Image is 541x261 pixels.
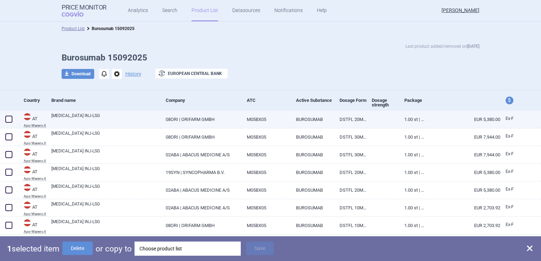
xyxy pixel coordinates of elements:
[96,242,132,256] p: or copy to
[241,234,291,252] a: M05BX05
[24,141,46,145] abbr: Apo-Warenv.II — Apothekerverlag Warenverzeichnis. Online database developed by the Österreichisch...
[399,217,426,234] a: 1.00 ST | Stück
[500,114,526,124] a: Ex-F
[135,242,241,256] div: Choose product list
[506,134,514,139] span: Ex-factory price
[62,242,93,255] button: Delete
[51,92,160,109] div: Brand name
[166,92,241,109] div: Company
[18,166,46,180] a: ATATApo-Warenv.II
[291,164,334,181] a: BUROSUMAB
[24,219,31,226] img: Austria
[506,151,514,156] span: Ex-factory price
[160,111,241,128] a: 08ORI | ORIFARM GMBH
[24,124,46,127] abbr: Apo-Warenv.II — Apothekerverlag Warenverzeichnis. Online database developed by the Österreichisch...
[24,149,31,156] img: Austria
[399,128,426,146] a: 1.00 ST | Stück
[62,4,107,17] a: Price MonitorCOGVIO
[24,92,46,109] div: Country
[160,128,241,146] a: 08ORI | ORIFARM GMBH
[506,204,514,209] span: Ex-factory price
[160,217,241,234] a: 08ORI | ORIFARM GMBH
[291,199,334,216] a: BUROSUMAB
[92,26,135,31] strong: Burosumab 15092025
[241,164,291,181] a: M05BX05
[62,11,93,17] span: COGVIO
[426,181,500,199] a: EUR 5,380.00
[7,242,59,256] p: selected item
[334,164,367,181] a: DSTFL 20MG/ML
[399,199,426,216] a: 1.00 ST | Stück
[334,128,367,146] a: DSTFL 30MG/ML
[291,181,334,199] a: BUROSUMAB
[500,184,526,195] a: Ex-F
[62,25,85,32] li: Product List
[334,217,367,234] a: DSTFL 10MG/ML
[500,167,526,177] a: Ex-F
[399,181,426,199] a: 1.00 ST | Stück
[399,111,426,128] a: 1.00 ST | Stück
[334,181,367,199] a: DSTFL 20MG/ML
[506,116,514,121] span: Ex-factory price
[372,92,399,114] div: Dosage strength
[160,181,241,199] a: 02ABA | ABACUS MEDICINE A/S
[241,128,291,146] a: M05BX05
[291,146,334,163] a: BUROSUMAB
[246,242,274,255] button: Save
[426,199,500,216] a: EUR 2,703.92
[62,53,479,63] h1: Burosumab 15092025
[334,199,367,216] a: DSTFL 10MG/ML
[426,111,500,128] a: EUR 5,380.00
[160,234,241,252] a: 02KYO | KYOWA KIRIN GMBH
[24,195,46,198] abbr: Apo-Warenv.II — Apothekerverlag Warenverzeichnis. Online database developed by the Österreichisch...
[62,26,85,31] a: Product List
[24,212,46,216] abbr: Apo-Warenv.II — Apothekerverlag Warenverzeichnis. Online database developed by the Österreichisch...
[139,242,236,256] div: Choose product list
[18,130,46,145] a: ATATApo-Warenv.II
[291,111,334,128] a: BUROSUMAB
[426,217,500,234] a: EUR 2,703.92
[241,181,291,199] a: M05BX05
[18,183,46,198] a: ATATApo-Warenv.II
[426,146,500,163] a: EUR 7,944.00
[18,148,46,163] a: ATATApo-Warenv.II
[426,128,500,146] a: EUR 7,944.00
[500,131,526,142] a: Ex-F
[241,199,291,216] a: M05BX05
[399,164,426,181] a: 1.00 ST | Stück
[51,148,160,161] a: [MEDICAL_DATA] INJ-LSG
[467,44,479,49] strong: [DATE]
[24,184,31,191] img: Austria
[51,219,160,231] a: [MEDICAL_DATA] INJ-LSG
[18,112,46,127] a: ATATApo-Warenv.II
[404,92,426,109] div: Package
[506,169,514,174] span: Ex-factory price
[24,202,31,209] img: Austria
[241,111,291,128] a: M05BX05
[247,92,291,109] div: ATC
[334,146,367,163] a: DSTFL 30MG/ML
[241,217,291,234] a: M05BX05
[24,159,46,163] abbr: Apo-Warenv.II — Apothekerverlag Warenverzeichnis. Online database developed by the Österreichisch...
[291,234,334,252] a: BUROSUMAB
[500,149,526,159] a: Ex-F
[160,199,241,216] a: 02ABA | ABACUS MEDICINE A/S
[24,230,46,233] abbr: Apo-Warenv.II — Apothekerverlag Warenverzeichnis. Online database developed by the Österreichisch...
[291,217,334,234] a: BUROSUMAB
[500,220,526,230] a: Ex-F
[340,92,367,109] div: Dosage Form
[85,25,135,32] li: Burosumab 15092025
[51,166,160,178] a: [MEDICAL_DATA] INJ-LSG
[405,43,479,50] p: Last product added/removed on
[24,177,46,180] abbr: Apo-Warenv.II — Apothekerverlag Warenverzeichnis. Online database developed by the Österreichisch...
[399,234,426,252] a: 1.00 ST | Stück
[399,146,426,163] a: 1.00 ST | Stück
[62,4,107,11] strong: Price Monitor
[296,92,334,109] div: Active Substance
[506,187,514,192] span: Ex-factory price
[51,201,160,214] a: [MEDICAL_DATA] INJ-LSG
[160,164,241,181] a: 19SYN | SYNCOPHARMA B.V.
[51,112,160,125] a: [MEDICAL_DATA] INJ-LSG
[18,219,46,233] a: ATATApo-Warenv.II
[334,111,367,128] a: DSTFL 20MG/ML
